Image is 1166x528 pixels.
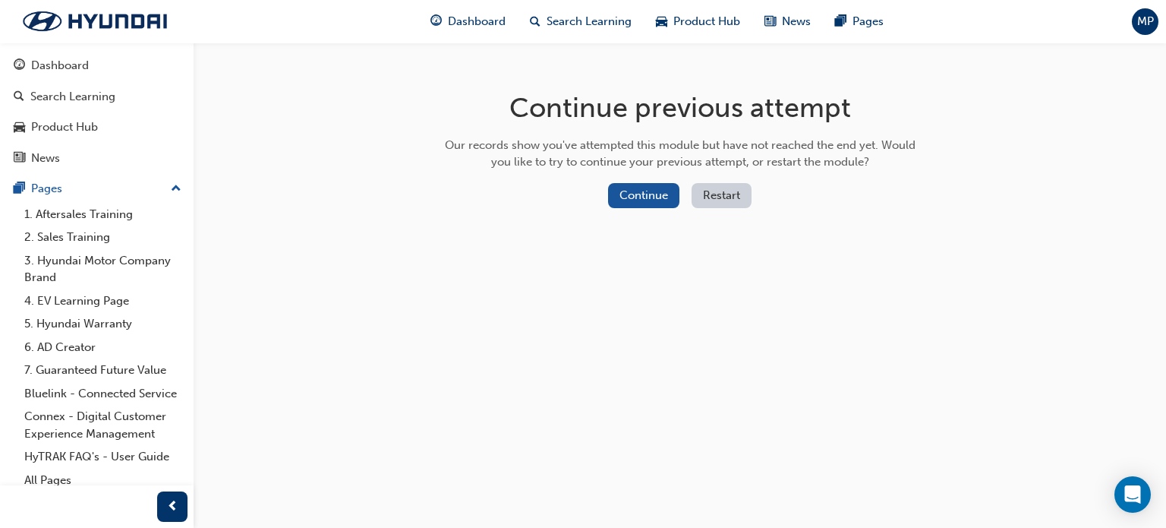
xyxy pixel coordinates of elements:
a: 1. Aftersales Training [18,203,188,226]
span: Search Learning [547,13,632,30]
div: News [31,150,60,167]
span: guage-icon [14,59,25,73]
a: 7. Guaranteed Future Value [18,359,188,382]
span: car-icon [14,121,25,134]
div: Dashboard [31,57,89,74]
span: up-icon [171,179,181,199]
button: Pages [6,175,188,203]
span: News [782,13,811,30]
span: news-icon [14,152,25,166]
span: car-icon [656,12,667,31]
div: Our records show you've attempted this module but have not reached the end yet. Would you like to... [440,137,921,171]
a: Product Hub [6,113,188,141]
a: guage-iconDashboard [418,6,518,37]
a: 6. AD Creator [18,336,188,359]
span: Dashboard [448,13,506,30]
a: Search Learning [6,83,188,111]
span: guage-icon [430,12,442,31]
span: Pages [852,13,884,30]
span: MP [1137,13,1154,30]
span: news-icon [764,12,776,31]
a: news-iconNews [752,6,823,37]
a: car-iconProduct Hub [644,6,752,37]
div: Product Hub [31,119,98,136]
a: News [6,144,188,172]
a: HyTRAK FAQ's - User Guide [18,445,188,469]
span: Product Hub [673,13,740,30]
div: Pages [31,180,62,198]
a: All Pages [18,469,188,492]
button: Restart [692,183,752,208]
a: Dashboard [6,52,188,80]
span: pages-icon [14,182,25,196]
button: Continue [608,183,679,208]
span: pages-icon [835,12,846,31]
button: MP [1132,8,1158,35]
a: search-iconSearch Learning [518,6,644,37]
span: search-icon [530,12,540,31]
a: 5. Hyundai Warranty [18,312,188,336]
a: Bluelink - Connected Service [18,382,188,406]
span: search-icon [14,90,24,104]
h1: Continue previous attempt [440,91,921,125]
a: 4. EV Learning Page [18,289,188,313]
a: 3. Hyundai Motor Company Brand [18,249,188,289]
a: pages-iconPages [823,6,896,37]
img: Trak [8,5,182,37]
a: Connex - Digital Customer Experience Management [18,405,188,445]
button: DashboardSearch LearningProduct HubNews [6,49,188,175]
span: prev-icon [167,498,178,517]
div: Search Learning [30,88,115,106]
a: 2. Sales Training [18,226,188,249]
div: Open Intercom Messenger [1114,476,1151,513]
